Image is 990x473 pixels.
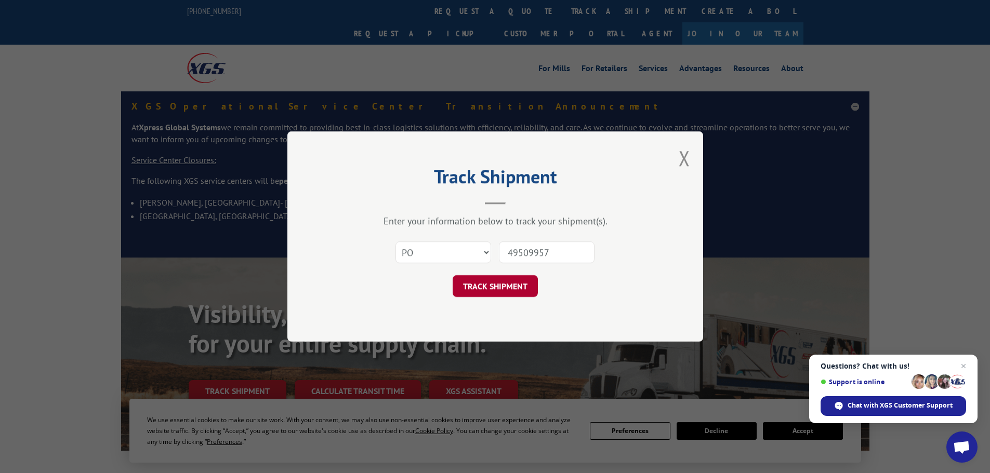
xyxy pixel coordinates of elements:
[848,401,953,410] span: Chat with XGS Customer Support
[339,215,651,227] div: Enter your information below to track your shipment(s).
[499,241,595,263] input: Number(s)
[821,378,908,386] span: Support is online
[946,431,978,463] a: Open chat
[453,275,538,297] button: TRACK SHIPMENT
[821,396,966,416] span: Chat with XGS Customer Support
[679,144,690,172] button: Close modal
[339,169,651,189] h2: Track Shipment
[821,362,966,370] span: Questions? Chat with us!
